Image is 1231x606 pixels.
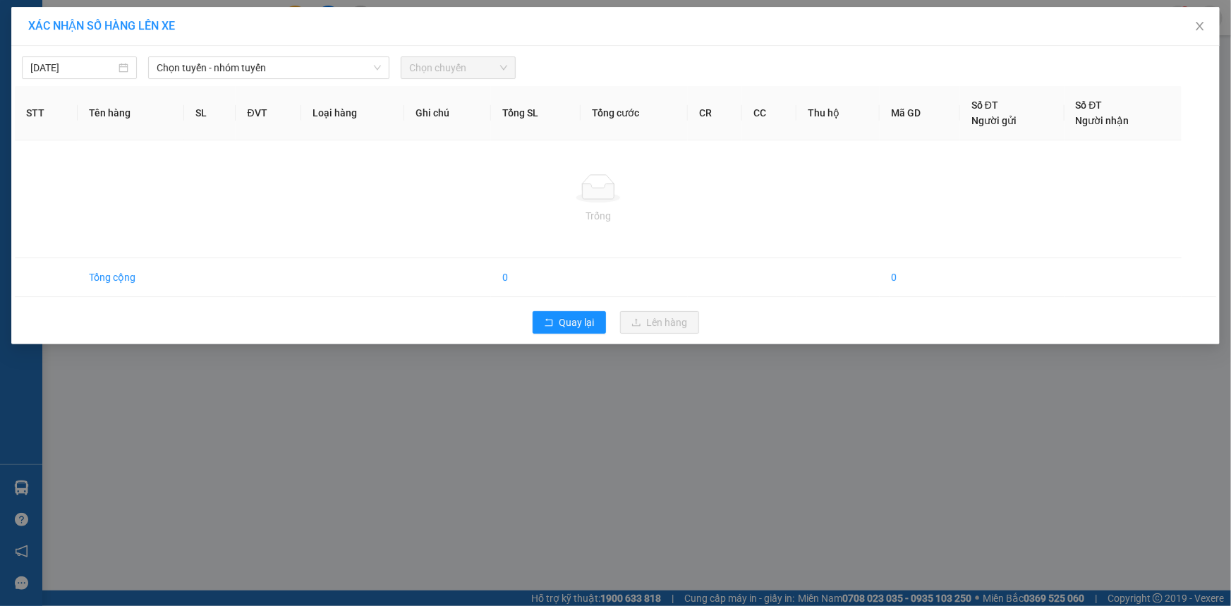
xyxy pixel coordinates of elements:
[1076,99,1103,111] span: Số ĐT
[688,86,742,140] th: CR
[1194,20,1206,32] span: close
[971,115,1017,126] span: Người gửi
[581,86,688,140] th: Tổng cước
[742,86,796,140] th: CC
[78,258,184,297] td: Tổng cộng
[796,86,880,140] th: Thu hộ
[78,86,184,140] th: Tên hàng
[15,86,78,140] th: STT
[404,86,491,140] th: Ghi chú
[409,57,507,78] span: Chọn chuyến
[620,311,699,334] button: uploadLên hàng
[880,86,960,140] th: Mã GD
[28,19,175,32] span: XÁC NHẬN SỐ HÀNG LÊN XE
[157,57,381,78] span: Chọn tuyến - nhóm tuyến
[491,86,581,140] th: Tổng SL
[544,317,554,329] span: rollback
[1180,7,1220,47] button: Close
[491,258,581,297] td: 0
[301,86,404,140] th: Loại hàng
[559,315,595,330] span: Quay lại
[971,99,998,111] span: Số ĐT
[1076,115,1129,126] span: Người nhận
[30,60,116,75] input: 14/09/2025
[533,311,606,334] button: rollbackQuay lại
[880,258,960,297] td: 0
[373,63,382,72] span: down
[184,86,236,140] th: SL
[26,208,1170,224] div: Trống
[236,86,301,140] th: ĐVT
